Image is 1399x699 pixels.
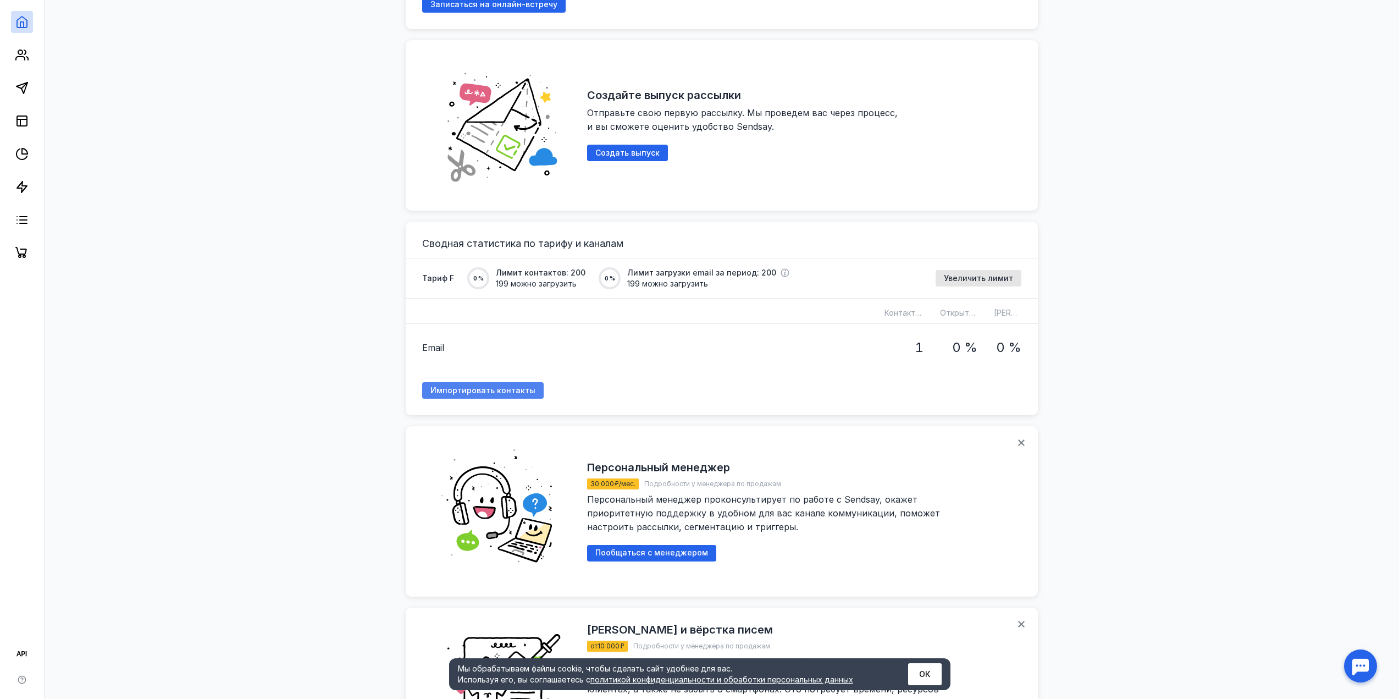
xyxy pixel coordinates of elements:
a: политикой конфиденциальности и обработки персональных данных [590,675,853,684]
span: Контактов [884,308,925,317]
span: Тариф F [422,273,454,284]
span: Подробности у менеджера по продажам [633,642,770,650]
button: ОК [908,663,942,685]
span: Персональный менеджер проконсультирует по работе c Sendsay, окажет приоритетную поддержку в удобн... [587,494,943,532]
h2: Создайте выпуск рассылки [587,89,741,102]
span: 30 000 ₽/мес. [590,480,635,488]
button: Создать выпуск [587,145,668,161]
span: 199 можно загрузить [627,278,789,289]
h1: 1 [915,340,924,355]
div: Мы обрабатываем файлы cookie, чтобы сделать сайт удобнее для вас. Используя его, вы соглашаетесь c [458,663,881,685]
span: Email [422,341,444,354]
img: ab5e35b0dfeb9adb93b00a895b99bff1.png [433,443,571,580]
img: abd19fe006828e56528c6cd305e49c57.png [433,57,571,194]
h3: Сводная статистика по тарифу и каналам [422,238,1021,249]
span: Увеличить лимит [944,274,1013,283]
button: Пообщаться с менеджером [587,545,716,562]
button: Увеличить лимит [936,270,1021,287]
h1: 0 % [952,340,977,355]
a: Импортировать контакты [422,382,544,399]
span: Лимит контактов: 200 [496,267,585,278]
h2: Персональный менеджер [587,461,730,474]
span: 199 можно загрузить [496,278,585,289]
h1: 0 % [996,340,1021,355]
span: Подробности у менеджера по продажам [644,480,781,488]
span: Пообщаться с менеджером [595,548,708,558]
h2: [PERSON_NAME] и вёрстка писем [587,623,773,636]
span: Отправьте свою первую рассылку. Мы проведем вас через процесс, и вы сможете оценить удобство Send... [587,107,900,132]
span: Открытий [940,308,978,317]
span: [PERSON_NAME] [994,308,1056,317]
span: от 10 000 ₽ [590,642,624,650]
span: Создать выпуск [595,148,660,158]
span: Импортировать контакты [430,386,535,395]
span: Лимит загрузки email за период: 200 [627,267,776,278]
